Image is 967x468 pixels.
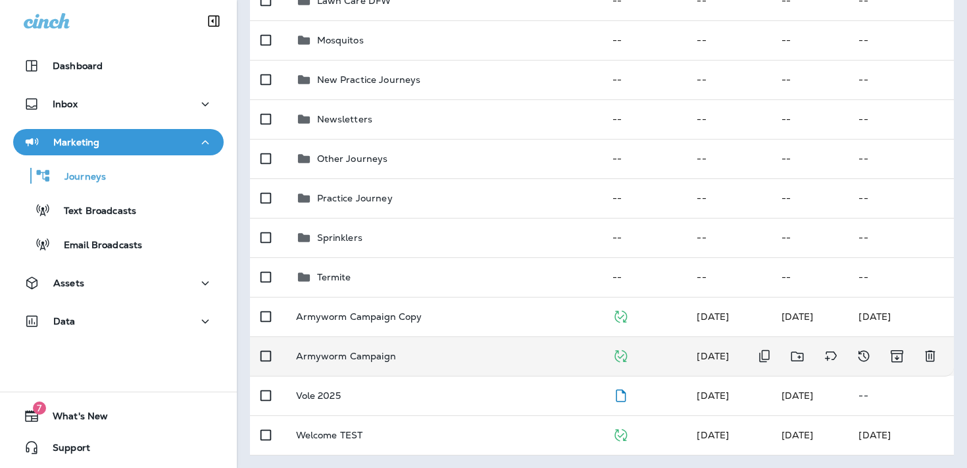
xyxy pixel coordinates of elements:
span: Jason Munk [697,390,729,402]
p: -- [858,390,943,401]
button: Data [13,308,224,334]
button: Text Broadcasts [13,196,224,224]
td: -- [686,99,770,139]
span: Jason Munk [697,311,729,323]
span: What's New [39,411,108,427]
td: -- [771,257,849,297]
td: -- [848,60,954,99]
td: -- [848,257,954,297]
td: -- [602,257,686,297]
button: 7What's New [13,403,224,429]
p: Marketing [53,137,99,147]
p: New Practice Journeys [317,74,421,85]
span: Jason Munk [781,429,814,441]
button: Journeys [13,162,224,190]
p: Dashboard [53,61,103,71]
p: Text Broadcasts [51,205,136,218]
td: -- [771,99,849,139]
button: Assets [13,270,224,296]
td: -- [848,178,954,218]
button: Delete [917,343,943,370]
p: Welcome TEST [296,430,363,440]
span: Jason Munk [697,350,729,362]
p: Sprinklers [317,232,362,243]
button: Duplicate [751,343,778,370]
button: Move to folder [784,343,811,370]
span: Jason Munk [781,311,814,323]
td: [DATE] [848,297,954,336]
button: Marketing [13,129,224,155]
td: -- [771,60,849,99]
p: Inbox [53,99,78,109]
span: 7 [33,402,46,415]
p: Assets [53,278,84,288]
button: Add tags [818,343,844,370]
p: Armyworm Campaign [296,351,396,361]
button: Dashboard [13,53,224,79]
td: -- [686,257,770,297]
td: -- [848,218,954,257]
td: -- [771,178,849,218]
button: Collapse Sidebar [195,8,232,34]
td: -- [771,218,849,257]
span: Draft [612,388,629,400]
td: -- [686,60,770,99]
button: Archive [883,343,910,370]
button: Inbox [13,91,224,117]
td: -- [686,218,770,257]
span: Support [39,442,90,458]
td: -- [602,139,686,178]
span: Jason Munk [697,429,729,441]
p: Email Broadcasts [51,240,142,252]
td: -- [848,99,954,139]
td: -- [771,20,849,60]
p: Vole 2025 [296,390,341,401]
td: -- [602,20,686,60]
p: Newsletters [317,114,373,124]
p: Journeys [51,171,106,184]
td: -- [848,20,954,60]
td: -- [602,60,686,99]
span: Published [612,309,629,321]
p: Termite [317,272,351,282]
button: Email Broadcasts [13,230,224,258]
span: Published [612,349,629,361]
span: Published [612,428,629,440]
td: -- [602,218,686,257]
p: Data [53,316,76,326]
td: -- [602,178,686,218]
td: -- [848,139,954,178]
span: Jason Munk [781,390,814,402]
td: -- [686,139,770,178]
td: -- [686,178,770,218]
button: Support [13,434,224,461]
td: -- [771,139,849,178]
button: View Changelog [851,343,877,370]
p: Practice Journey [317,193,393,203]
td: -- [686,20,770,60]
p: Other Journeys [317,153,388,164]
td: [DATE] [848,415,954,455]
p: Mosquitos [317,35,364,45]
td: -- [602,99,686,139]
p: Armyworm Campaign Copy [296,311,422,322]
